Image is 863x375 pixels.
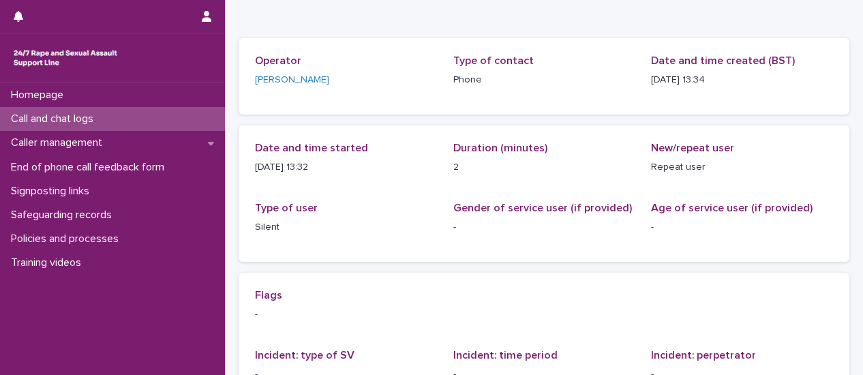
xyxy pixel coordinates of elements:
[255,160,437,175] p: [DATE] 13:32
[5,256,92,269] p: Training videos
[255,290,282,301] span: Flags
[651,73,833,87] p: [DATE] 13:34
[651,142,734,153] span: New/repeat user
[651,160,833,175] p: Repeat user
[651,55,795,66] span: Date and time created (BST)
[453,73,635,87] p: Phone
[255,73,329,87] a: [PERSON_NAME]
[5,209,123,222] p: Safeguarding records
[453,220,635,235] p: -
[651,350,756,361] span: Incident: perpetrator
[453,142,547,153] span: Duration (minutes)
[5,161,175,174] p: End of phone call feedback form
[255,307,833,322] p: -
[651,220,833,235] p: -
[453,202,632,213] span: Gender of service user (if provided)
[5,89,74,102] p: Homepage
[5,112,104,125] p: Call and chat logs
[651,202,813,213] span: Age of service user (if provided)
[255,55,301,66] span: Operator
[5,232,130,245] p: Policies and processes
[11,44,120,72] img: rhQMoQhaT3yELyF149Cw
[453,160,635,175] p: 2
[5,136,113,149] p: Caller management
[453,55,534,66] span: Type of contact
[255,220,437,235] p: Silent
[255,202,318,213] span: Type of user
[255,142,368,153] span: Date and time started
[5,185,100,198] p: Signposting links
[255,350,354,361] span: Incident: type of SV
[453,350,558,361] span: Incident: time period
